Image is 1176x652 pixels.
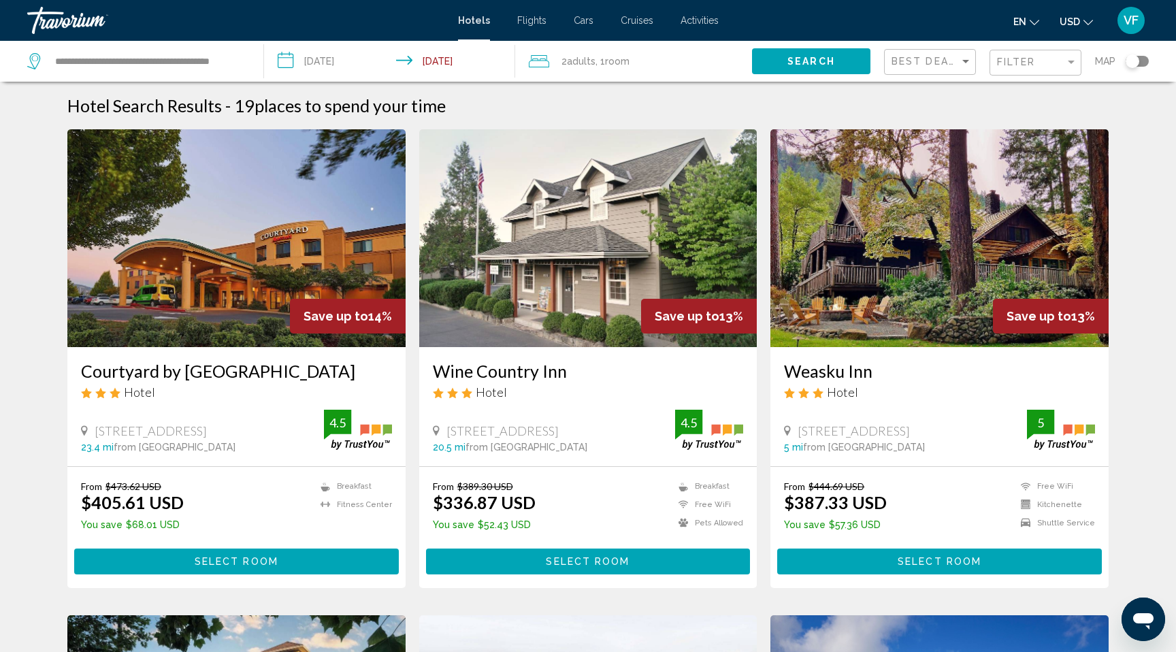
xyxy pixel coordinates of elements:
[433,480,454,492] span: From
[105,480,161,492] del: $473.62 USD
[808,480,864,492] del: $444.69 USD
[81,519,122,530] span: You save
[264,41,514,82] button: Check-in date: Sep 1, 2025 Check-out date: Sep 3, 2025
[892,56,972,68] mat-select: Sort by
[433,492,536,512] ins: $336.87 USD
[777,549,1102,574] button: Select Room
[304,309,368,323] span: Save up to
[124,385,155,400] span: Hotel
[433,519,536,530] p: $52.43 USD
[777,552,1102,567] a: Select Room
[641,299,757,333] div: 13%
[1014,480,1095,492] li: Free WiFi
[787,56,835,67] span: Search
[595,52,630,71] span: , 1
[314,499,392,510] li: Fitness Center
[324,414,351,431] div: 4.5
[74,549,399,574] button: Select Room
[457,480,513,492] del: $389.30 USD
[324,410,392,450] img: trustyou-badge.svg
[827,385,858,400] span: Hotel
[1013,12,1039,31] button: Change language
[784,442,803,453] span: 5 mi
[465,442,587,453] span: from [GEOGRAPHIC_DATA]
[784,519,826,530] span: You save
[567,56,595,67] span: Adults
[1014,499,1095,510] li: Kitchenette
[672,480,743,492] li: Breakfast
[67,129,406,347] img: Hotel image
[81,385,392,400] div: 3 star Hotel
[1122,598,1165,641] iframe: Button to launch messaging window
[784,480,805,492] span: From
[81,480,102,492] span: From
[81,442,114,453] span: 23.4 mi
[433,519,474,530] span: You save
[898,557,981,568] span: Select Room
[1095,52,1115,71] span: Map
[446,423,559,438] span: [STREET_ADDRESS]
[681,15,719,26] a: Activities
[621,15,653,26] a: Cruises
[234,95,446,116] h2: 19
[1060,12,1093,31] button: Change currency
[1115,55,1149,67] button: Toggle map
[770,129,1109,347] img: Hotel image
[990,49,1081,77] button: Filter
[419,129,757,347] img: Hotel image
[1027,410,1095,450] img: trustyou-badge.svg
[672,499,743,510] li: Free WiFi
[784,385,1095,400] div: 3 star Hotel
[195,557,278,568] span: Select Room
[433,442,465,453] span: 20.5 mi
[798,423,910,438] span: [STREET_ADDRESS]
[1124,14,1139,27] span: VF
[655,309,719,323] span: Save up to
[546,557,630,568] span: Select Room
[784,361,1095,381] a: Weasku Inn
[515,41,752,82] button: Travelers: 2 adults, 0 children
[517,15,546,26] a: Flights
[752,48,870,74] button: Search
[574,15,593,26] a: Cars
[1014,517,1095,529] li: Shuttle Service
[675,414,702,431] div: 4.5
[1060,16,1080,27] span: USD
[993,299,1109,333] div: 13%
[81,492,184,512] ins: $405.61 USD
[561,52,595,71] span: 2
[67,95,222,116] h1: Hotel Search Results
[476,385,507,400] span: Hotel
[426,552,751,567] a: Select Room
[605,56,630,67] span: Room
[458,15,490,26] a: Hotels
[433,361,744,381] a: Wine Country Inn
[81,361,392,381] a: Courtyard by [GEOGRAPHIC_DATA]
[314,480,392,492] li: Breakfast
[27,7,444,34] a: Travorium
[225,95,231,116] span: -
[433,385,744,400] div: 3 star Hotel
[892,56,963,67] span: Best Deals
[114,442,235,453] span: from [GEOGRAPHIC_DATA]
[675,410,743,450] img: trustyou-badge.svg
[426,549,751,574] button: Select Room
[784,519,887,530] p: $57.36 USD
[672,517,743,529] li: Pets Allowed
[997,56,1036,67] span: Filter
[81,519,184,530] p: $68.01 USD
[290,299,406,333] div: 14%
[1013,16,1026,27] span: en
[255,95,446,116] span: places to spend your time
